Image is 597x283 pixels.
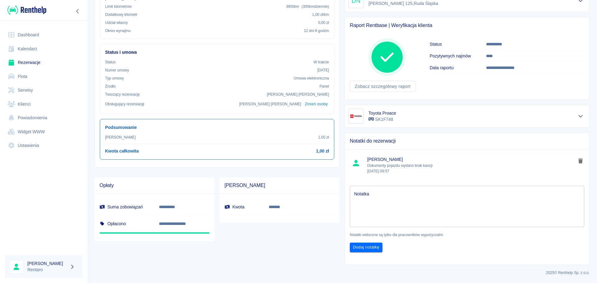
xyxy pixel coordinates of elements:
button: Dodaj notatkę [350,243,382,252]
h6: Opłacono [99,221,149,227]
p: 0,00 zł [318,20,329,25]
p: Rentaro [27,267,67,273]
a: Serwisy [5,83,82,97]
p: Dodatkowy kilometr [105,12,137,17]
span: Notatki do rezerwacji [350,138,584,144]
span: Nadpłata: 0,00 zł [99,232,210,234]
p: 12 dni 8 godzin [304,28,329,34]
span: ( 300 km dziennie ) [302,4,329,9]
p: Status [105,59,116,65]
span: [PERSON_NAME] [224,182,335,189]
a: Flota [5,70,82,84]
button: Pokaż szczegóły [576,112,586,121]
button: Zwiń nawigację [73,7,82,15]
p: SK1F748 [368,116,396,123]
p: [DATE] 09:57 [367,168,576,174]
p: [PERSON_NAME] 125 , Ruda Śląska [368,0,441,7]
img: Renthelp logo [7,5,46,15]
h6: Status i umowa [105,49,329,56]
p: Żrodło [105,84,116,89]
p: Obsługujący rezerwację [105,101,145,107]
p: Tworzący rezerwację [105,92,140,97]
img: Image [350,110,362,122]
p: Limit kilometrów [105,4,132,9]
h6: 1,00 zł [316,148,329,154]
p: Notatki widoczne są tylko dla pracowników wypożyczalni. [350,232,584,238]
a: Ustawienia [5,139,82,153]
a: Dashboard [5,28,82,42]
button: Zmień osobę [304,100,329,109]
p: Umowa elektroniczna [294,75,329,81]
a: Klienci [5,97,82,111]
p: [DATE] [317,67,329,73]
p: 1,00 zł /km [312,12,329,17]
p: Numer umowy [105,67,129,73]
a: Rezerwacje [5,56,82,70]
h6: Suma zobowiązań [99,204,149,210]
h6: Kwota [224,204,259,210]
span: Raport Rentbase | Weryfikacja klienta [350,22,584,29]
h6: Toyota Proace [368,110,396,116]
h6: Podsumowanie [105,124,329,131]
h6: Pozytywnych najmów [430,53,486,59]
a: Powiadomienia [5,111,82,125]
span: [PERSON_NAME] [367,156,576,163]
p: [PERSON_NAME] [PERSON_NAME] [267,92,329,97]
h6: Kwota całkowita [105,148,139,154]
button: delete note [576,157,585,165]
p: Udział własny [105,20,128,25]
a: Renthelp logo [5,5,46,15]
p: [PERSON_NAME] [105,135,136,140]
a: Widget WWW [5,125,82,139]
p: 1,00 zł [318,135,329,140]
p: Dokumenty pojazdu wydano brak kaucji [367,163,576,174]
span: Opłaty [99,182,210,189]
p: Okres wynajmu [105,28,131,34]
p: W trakcie [313,59,329,65]
a: Kalendarz [5,42,82,56]
p: 3900 km [286,4,329,9]
h6: Data raportu [430,65,486,71]
a: Zobacz szczegółowy raport [350,81,416,92]
p: Panel [320,84,329,89]
h6: [PERSON_NAME] [27,260,67,267]
p: [PERSON_NAME] [PERSON_NAME] [239,101,301,107]
p: 2025 © Renthelp Sp. z o.o. [95,270,590,276]
h6: Status [430,41,486,47]
p: Typ umowy [105,75,124,81]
